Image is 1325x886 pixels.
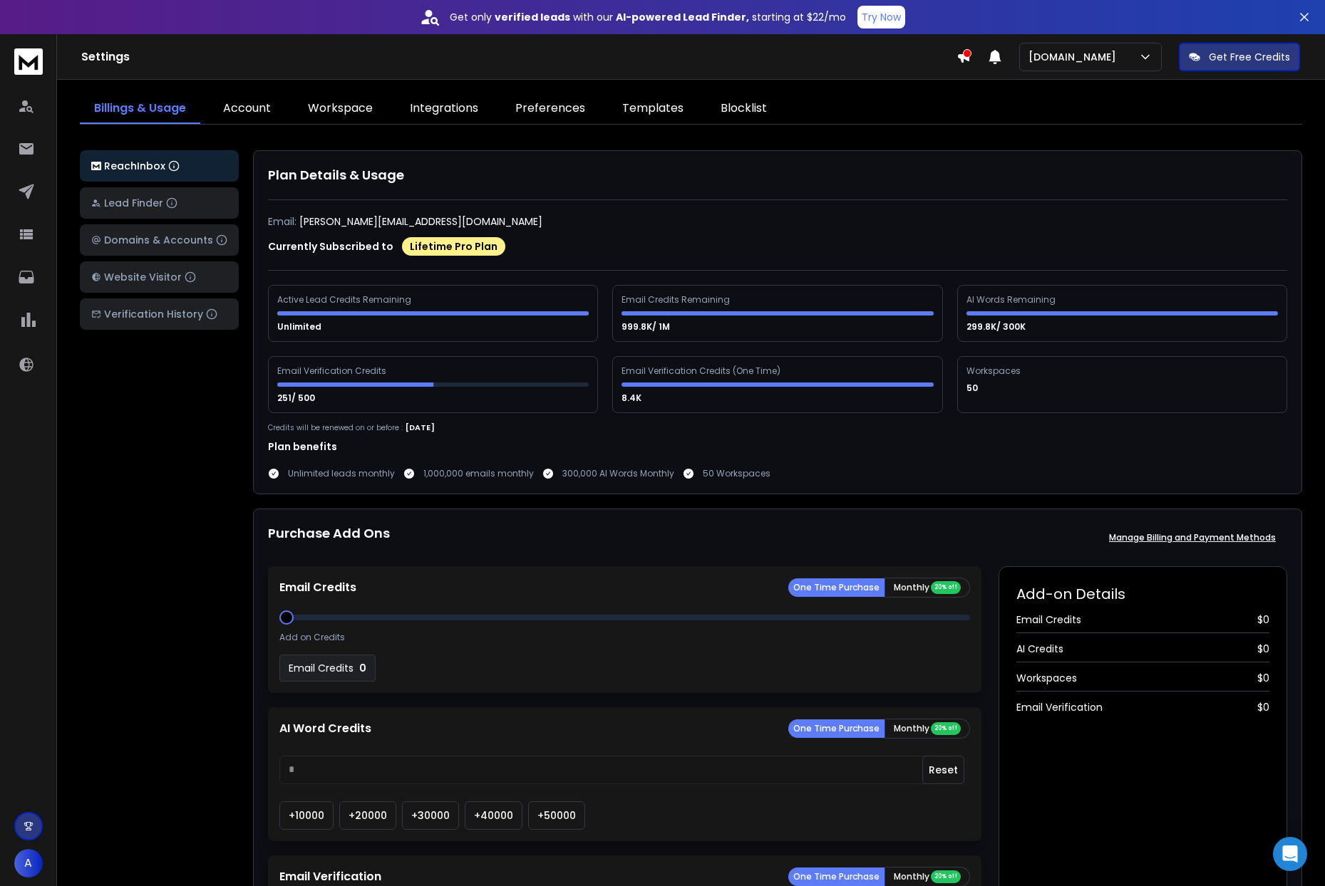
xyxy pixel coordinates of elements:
[423,468,534,479] p: 1,000,000 emails monthly
[279,868,381,885] p: Email Verification
[277,294,413,306] div: Active Lead Credits Remaining
[406,422,435,434] p: [DATE]
[706,94,781,124] a: Blocklist
[289,661,354,675] p: Email Credits
[1016,700,1103,714] span: Email Verification
[885,719,970,739] button: Monthly 20% off
[91,162,101,171] img: logo
[80,94,200,124] a: Billings & Usage
[1179,43,1300,71] button: Get Free Credits
[80,150,239,182] button: ReachInbox
[80,298,239,330] button: Verification History
[622,365,780,377] div: Email Verification Credits (One Time)
[294,94,387,124] a: Workspace
[562,468,674,479] p: 300,000 AI Words Monthly
[966,294,1058,306] div: AI Words Remaining
[268,523,390,552] h1: Purchase Add Ons
[966,321,1028,333] p: 299.8K/ 300K
[14,849,43,877] button: A
[359,661,366,675] p: 0
[279,801,334,830] button: +10000
[279,579,356,596] p: Email Credits
[402,801,459,830] button: +30000
[396,94,493,124] a: Integrations
[931,581,961,594] div: 20% off
[268,239,393,254] p: Currently Subscribed to
[277,392,317,404] p: 251/ 500
[857,6,905,28] button: Try Now
[966,382,980,394] p: 50
[81,48,957,66] h1: Settings
[931,870,961,883] div: 20% off
[268,214,297,229] p: Email:
[277,321,324,333] p: Unlimited
[608,94,698,124] a: Templates
[279,632,345,643] p: Add on Credits
[80,187,239,219] button: Lead Finder
[80,224,239,256] button: Domains & Accounts
[1209,50,1290,64] p: Get Free Credits
[966,365,1023,377] div: Workspaces
[622,321,672,333] p: 999.8K/ 1M
[862,10,901,24] p: Try Now
[788,719,885,738] button: One Time Purchase
[80,261,239,293] button: Website Visitor
[703,468,770,479] p: 50 Workspaces
[450,10,846,24] p: Get only with our starting at $22/mo
[402,237,505,256] div: Lifetime Pro Plan
[277,365,388,377] div: Email Verification Credits
[1016,642,1063,656] span: AI Credits
[622,294,732,306] div: Email Credits Remaining
[209,94,285,124] a: Account
[495,10,570,24] strong: verified leads
[1016,671,1077,685] span: Workspaces
[299,214,542,229] p: [PERSON_NAME][EMAIL_ADDRESS][DOMAIN_NAME]
[1257,642,1269,656] span: $ 0
[1273,837,1307,871] div: Open Intercom Messenger
[1257,613,1269,627] span: $ 0
[788,867,885,886] button: One Time Purchase
[14,48,43,75] img: logo
[528,801,585,830] button: +50000
[339,801,396,830] button: +20000
[268,422,403,433] p: Credits will be renewed on or before :
[1257,671,1269,685] span: $ 0
[279,720,371,737] p: AI Word Credits
[1098,523,1287,552] button: Manage Billing and Payment Methods
[268,439,1287,454] h1: Plan benefits
[616,10,749,24] strong: AI-powered Lead Finder,
[622,392,644,404] p: 8.4K
[268,165,1287,185] h1: Plan Details & Usage
[922,756,964,784] button: Reset
[501,94,599,124] a: Preferences
[1257,700,1269,714] span: $ 0
[788,578,885,597] button: One Time Purchase
[1016,584,1269,604] h2: Add-on Details
[885,578,970,598] button: Monthly 20% off
[1109,532,1276,543] p: Manage Billing and Payment Methods
[1016,613,1081,627] span: Email Credits
[288,468,395,479] p: Unlimited leads monthly
[1028,50,1122,64] p: [DOMAIN_NAME]
[465,801,522,830] button: +40000
[931,722,961,735] div: 20% off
